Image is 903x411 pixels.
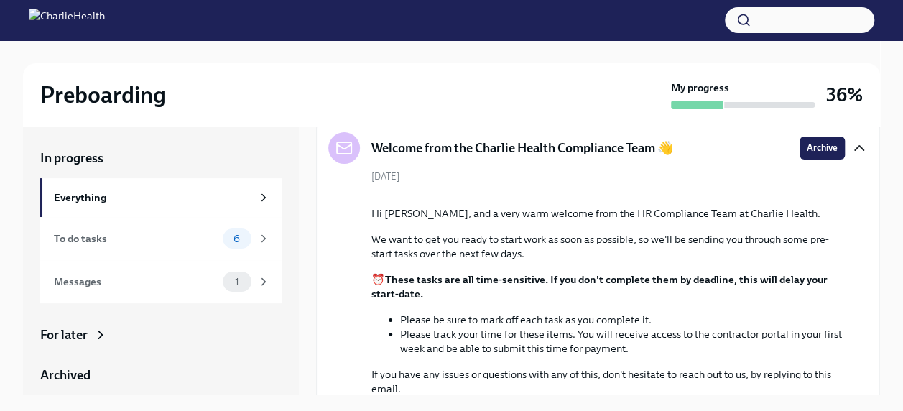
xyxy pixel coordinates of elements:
strong: My progress [671,80,729,95]
a: Everything [40,178,282,217]
strong: These tasks are all time-sensitive. If you don't complete them by deadline, this will delay your ... [371,273,828,300]
span: [DATE] [371,170,399,183]
h5: Welcome from the Charlie Health Compliance Team 👋 [371,139,673,157]
span: 1 [226,277,248,287]
a: Messages1 [40,260,282,303]
li: Please track your time for these items. You will receive access to the contractor portal in your ... [400,327,845,356]
a: To do tasks6 [40,217,282,260]
p: Hi [PERSON_NAME], and a very warm welcome from the HR Compliance Team at Charlie Health. [371,206,845,221]
p: If you have any issues or questions with any of this, don't hesitate to reach out to us, by reply... [371,367,845,396]
button: Archive [800,137,845,160]
h3: 36% [826,82,863,108]
a: For later [40,326,282,343]
div: Messages [54,274,217,290]
div: For later [40,326,88,343]
img: CharlieHealth [29,9,105,32]
h2: Preboarding [40,80,166,109]
span: Archive [807,141,838,155]
div: Everything [54,190,251,205]
p: We want to get you ready to start work as soon as possible, so we'll be sending you through some ... [371,232,845,261]
span: 6 [225,234,249,244]
a: Archived [40,366,282,384]
div: To do tasks [54,231,217,246]
p: ⏰ [371,272,845,301]
li: Please be sure to mark off each task as you complete it. [400,313,845,327]
a: In progress [40,149,282,167]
